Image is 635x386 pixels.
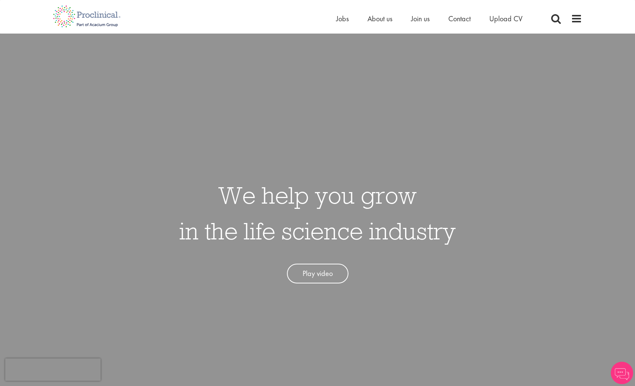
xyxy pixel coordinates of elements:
[611,362,633,384] img: Chatbot
[179,177,456,249] h1: We help you grow in the life science industry
[489,14,522,23] a: Upload CV
[336,14,349,23] a: Jobs
[287,264,348,283] a: Play video
[411,14,430,23] a: Join us
[367,14,392,23] a: About us
[448,14,471,23] a: Contact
